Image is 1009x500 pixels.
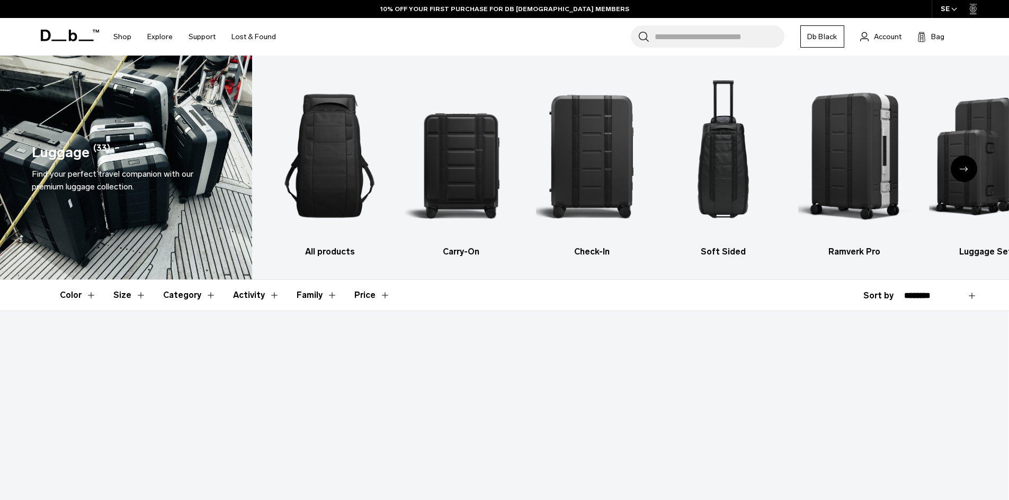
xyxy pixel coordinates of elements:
[233,280,280,311] button: Toggle Filter
[536,71,649,240] img: Db
[380,4,629,14] a: 10% OFF YOUR FIRST PURCHASE FOR DB [DEMOGRAPHIC_DATA] MEMBERS
[60,280,96,311] button: Toggle Filter
[874,31,901,42] span: Account
[405,246,517,258] h3: Carry-On
[297,280,337,311] button: Toggle Filter
[405,71,517,258] a: Db Carry-On
[113,280,146,311] button: Toggle Filter
[163,280,216,311] button: Toggle Filter
[273,71,386,240] img: Db
[667,71,780,258] li: 4 / 6
[931,31,944,42] span: Bag
[32,169,193,192] span: Find your perfect travel companion with our premium luggage collection.
[273,71,386,258] li: 1 / 6
[536,71,649,258] a: Db Check-In
[113,18,131,56] a: Shop
[798,71,911,240] img: Db
[354,280,390,311] button: Toggle Price
[917,30,944,43] button: Bag
[798,246,911,258] h3: Ramverk Pro
[798,71,911,258] a: Db Ramverk Pro
[951,156,977,182] div: Next slide
[798,71,911,258] li: 5 / 6
[800,25,844,48] a: Db Black
[536,71,649,258] li: 3 / 6
[667,71,780,258] a: Db Soft Sided
[405,71,517,240] img: Db
[231,18,276,56] a: Lost & Found
[405,71,517,258] li: 2 / 6
[147,18,173,56] a: Explore
[189,18,216,56] a: Support
[273,246,386,258] h3: All products
[667,246,780,258] h3: Soft Sided
[860,30,901,43] a: Account
[93,142,110,163] span: (33)
[667,71,780,240] img: Db
[536,246,649,258] h3: Check-In
[273,71,386,258] a: Db All products
[32,142,90,163] h1: Luggage
[105,18,284,56] nav: Main Navigation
